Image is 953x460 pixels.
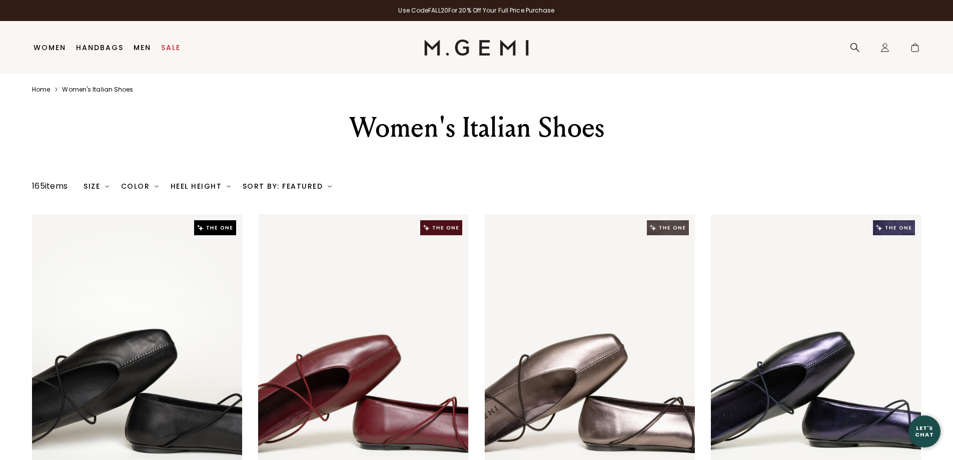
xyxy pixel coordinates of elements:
div: Heel Height [171,182,231,190]
img: chevron-down.svg [328,184,332,188]
img: M.Gemi [424,40,529,56]
a: Women [34,44,66,52]
div: 165 items [32,180,68,192]
a: Sale [161,44,181,52]
img: chevron-down.svg [227,184,231,188]
a: Handbags [76,44,124,52]
img: chevron-down.svg [155,184,159,188]
div: Size [84,182,109,190]
img: chevron-down.svg [105,184,109,188]
a: Home [32,86,50,94]
a: Women's italian shoes [62,86,133,94]
div: Sort By: Featured [243,182,332,190]
img: The One tag [194,220,236,235]
a: Men [134,44,151,52]
div: Color [121,182,159,190]
div: Let's Chat [908,425,940,437]
div: Women's Italian Shoes [303,110,650,146]
strong: FALL20 [428,6,448,15]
